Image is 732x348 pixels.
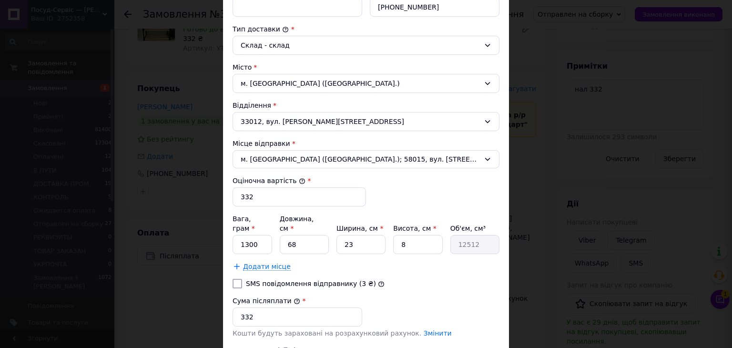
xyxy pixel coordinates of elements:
label: Ширина, см [336,225,383,232]
label: Вага, грам [233,215,255,232]
div: Відділення [233,101,499,110]
label: Оціночна вартість [233,177,305,184]
span: м. [GEOGRAPHIC_DATA] ([GEOGRAPHIC_DATA].); 58015, вул. [STREET_ADDRESS] [241,154,480,164]
div: Тип доставки [233,24,499,34]
label: Висота, см [393,225,436,232]
div: Місце відправки [233,139,499,148]
span: Додати місце [243,263,291,271]
label: SMS повідомлення відправнику (3 ₴) [246,280,376,287]
a: Змінити [424,329,452,337]
div: Місто [233,62,499,72]
div: 33012, вул. [PERSON_NAME][STREET_ADDRESS] [233,112,499,131]
div: Склад - склад [241,40,480,51]
span: Кошти будуть зараховані на розрахунковий рахунок. [233,329,452,337]
label: Довжина, см [280,215,314,232]
div: м. [GEOGRAPHIC_DATA] ([GEOGRAPHIC_DATA].) [233,74,499,93]
div: Об'єм, см³ [450,224,499,233]
label: Сума післяплати [233,297,300,305]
